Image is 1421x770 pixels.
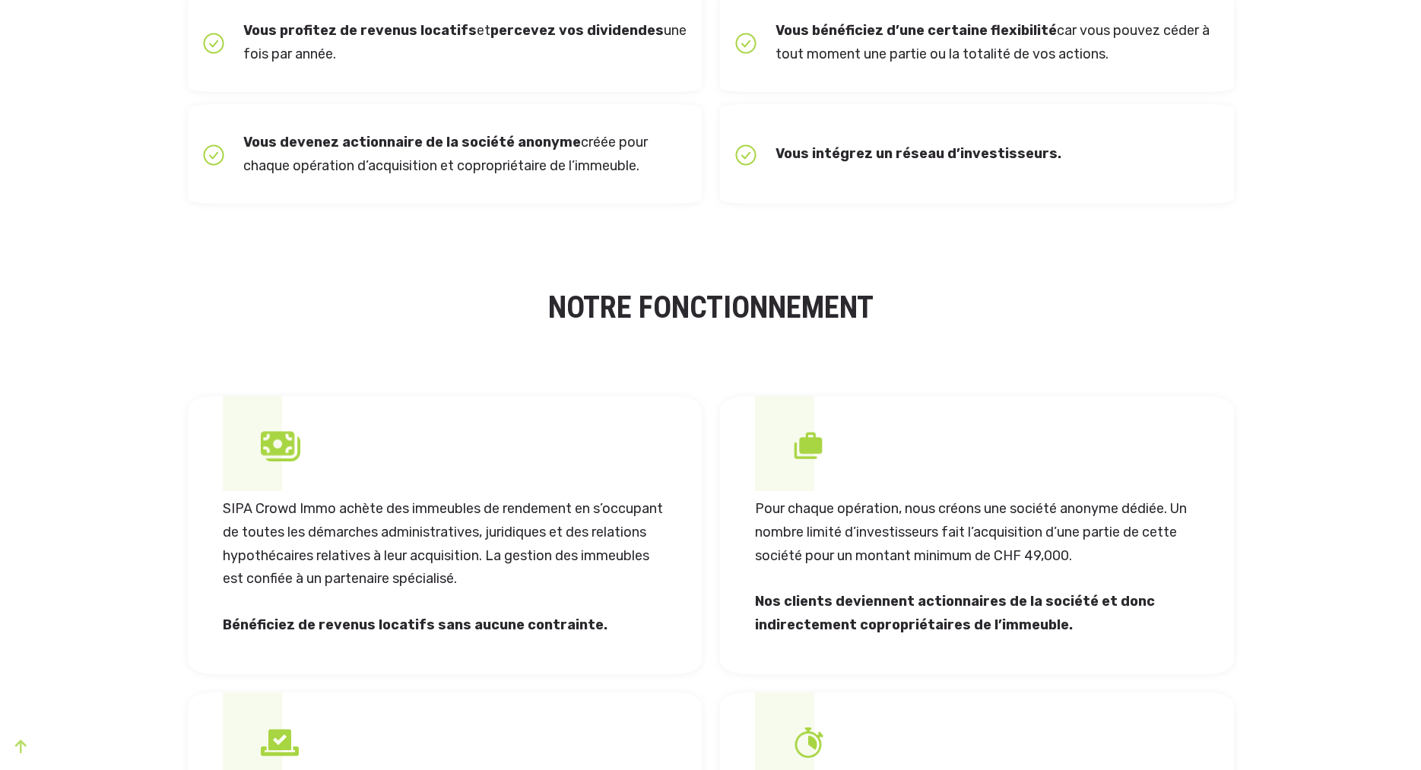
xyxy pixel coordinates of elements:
strong: Bénéficiez de revenus locatifs sans aucune contrainte. [223,616,607,633]
img: icon-box-check [203,33,224,54]
div: Widget chat [1345,697,1421,770]
strong: Vous intégrez un réseau d’investisseurs. [776,145,1061,162]
img: icon-box-check [203,144,224,166]
strong: Nos clients deviennent actionnaires de la société et donc indirectement copropriétaires de l’imme... [755,593,1155,633]
p: SIPA Crowd Immo achète des immeubles de rendement en s’occupant de toutes les démarches administr... [223,497,667,590]
strong: Vous profitez de revenus locatifs [243,22,477,39]
img: icon-box-check [735,33,756,54]
h2: NOTRE FONCTIONNEMENT [188,288,1234,328]
iframe: Chat Widget [1345,697,1421,770]
strong: Vous bénéficiez d’une certaine flexibilité [776,22,1057,39]
strong: Vous devenez actionnaire de la société anonyme [243,134,581,151]
p: et une fois par année. [243,19,687,65]
p: créée pour chaque opération d’acquisition et copropriétaire de l’immeuble. [243,131,687,177]
p: car vous pouvez céder à tout moment une partie ou la totalité de vos actions. [776,19,1219,65]
img: icon-box-check [735,144,756,166]
strong: percevez vos dividendes [490,22,664,39]
p: Pour chaque opération, nous créons une société anonyme dédiée. Un nombre limité d’investisseurs f... [755,497,1199,567]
